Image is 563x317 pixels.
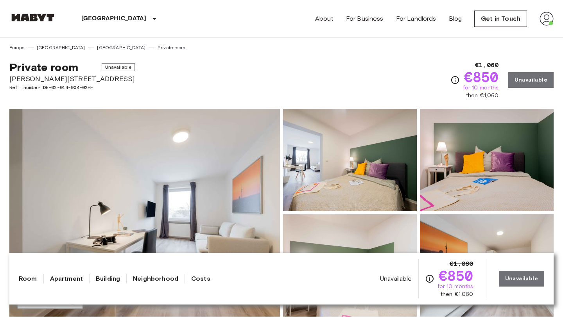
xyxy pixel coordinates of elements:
[102,63,135,71] span: Unavailable
[9,61,78,74] span: Private room
[191,274,210,283] a: Costs
[420,109,554,211] img: Picture of unit DE-02-014-004-02HF
[97,44,145,51] a: [GEOGRAPHIC_DATA]
[283,214,417,317] img: Picture of unit DE-02-014-004-02HF
[441,290,473,298] span: then €1,060
[158,44,185,51] a: Private room
[450,259,473,269] span: €1,060
[9,109,280,317] img: Marketing picture of unit DE-02-014-004-02HF
[475,61,499,70] span: €1,060
[449,14,462,23] a: Blog
[466,92,499,100] span: then €1,060
[346,14,384,23] a: For Business
[425,274,434,283] svg: Check cost overview for full price breakdown. Please note that discounts apply to new joiners onl...
[315,14,333,23] a: About
[474,11,527,27] a: Get in Touch
[463,84,499,92] span: for 10 months
[133,274,178,283] a: Neighborhood
[9,14,56,21] img: Habyt
[450,75,460,85] svg: Check cost overview for full price breakdown. Please note that discounts apply to new joiners onl...
[37,44,85,51] a: [GEOGRAPHIC_DATA]
[540,12,554,26] img: avatar
[9,44,25,51] a: Europe
[9,74,135,84] span: [PERSON_NAME][STREET_ADDRESS]
[19,274,37,283] a: Room
[380,274,412,283] span: Unavailable
[96,274,120,283] a: Building
[439,269,473,283] span: €850
[437,283,473,290] span: for 10 months
[81,14,147,23] p: [GEOGRAPHIC_DATA]
[464,70,499,84] span: €850
[396,14,436,23] a: For Landlords
[50,274,83,283] a: Apartment
[9,84,135,91] span: Ref. number DE-02-014-004-02HF
[420,214,554,317] img: Picture of unit DE-02-014-004-02HF
[283,109,417,211] img: Picture of unit DE-02-014-004-02HF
